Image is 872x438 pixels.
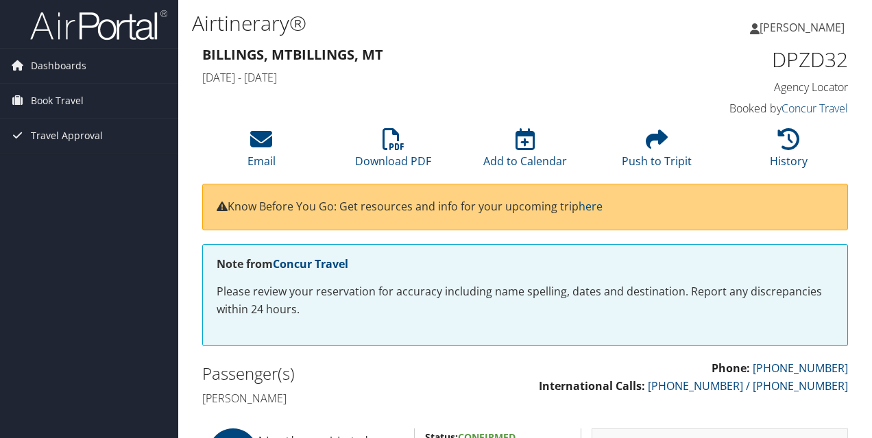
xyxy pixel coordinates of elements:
[202,70,681,85] h4: [DATE] - [DATE]
[579,199,603,214] a: here
[750,7,858,48] a: [PERSON_NAME]
[247,136,276,169] a: Email
[702,80,848,95] h4: Agency Locator
[702,101,848,116] h4: Booked by
[782,101,848,116] a: Concur Travel
[202,45,383,64] strong: Billings, MT Billings, MT
[273,256,348,271] a: Concur Travel
[760,20,845,35] span: [PERSON_NAME]
[539,378,645,393] strong: International Calls:
[217,198,834,216] p: Know Before You Go: Get resources and info for your upcoming trip
[217,256,348,271] strong: Note from
[702,45,848,74] h1: DPZD32
[648,378,848,393] a: [PHONE_NUMBER] / [PHONE_NUMBER]
[31,119,103,153] span: Travel Approval
[217,283,834,318] p: Please review your reservation for accuracy including name spelling, dates and destination. Repor...
[712,361,750,376] strong: Phone:
[192,9,636,38] h1: Airtinerary®
[355,136,431,169] a: Download PDF
[622,136,692,169] a: Push to Tripit
[483,136,567,169] a: Add to Calendar
[202,362,515,385] h2: Passenger(s)
[753,361,848,376] a: [PHONE_NUMBER]
[770,136,808,169] a: History
[31,49,86,83] span: Dashboards
[31,84,84,118] span: Book Travel
[30,9,167,41] img: airportal-logo.png
[202,391,515,406] h4: [PERSON_NAME]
